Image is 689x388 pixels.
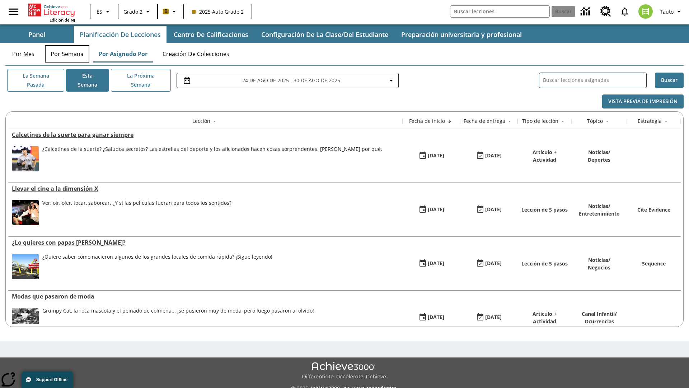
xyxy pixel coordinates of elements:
a: Cite Evidence [637,206,670,213]
button: Sort [445,117,454,126]
button: Vista previa de impresión [602,94,684,108]
p: Artículo + Actividad [521,310,568,325]
button: 08/18/25: Primer día en que estuvo disponible la lección [416,203,447,217]
img: Uno de los primeros locales de McDonald's, con el icónico letrero rojo y los arcos amarillos. [12,254,39,279]
button: 08/26/25: Primer día en que estuvo disponible la lección [416,149,447,163]
svg: Collapse Date Range Filter [387,76,395,85]
div: Fecha de entrega [464,117,505,125]
div: [DATE] [485,259,502,268]
span: 24 de ago de 2025 - 30 de ago de 2025 [242,77,340,84]
div: [DATE] [485,205,502,214]
button: Escoja un nuevo avatar [634,2,657,21]
p: Noticias / [588,256,610,264]
button: Sort [558,117,567,126]
p: Negocios [588,264,610,271]
img: El panel situado frente a los asientos rocía con agua nebulizada al feliz público en un cine equi... [12,200,39,225]
p: Lección de 5 pasos [521,260,568,267]
span: B [164,7,168,16]
p: Canal Infantil / [582,310,617,318]
button: Lenguaje: ES, Selecciona un idioma [93,5,116,18]
div: Lección [192,117,210,125]
span: 2025 Auto Grade 2 [192,8,244,15]
span: Grado 2 [123,8,142,15]
button: Buscar [655,73,684,88]
div: Tópico [587,117,603,125]
button: Sort [662,117,670,126]
a: Centro de recursos, Se abrirá en una pestaña nueva. [596,2,615,21]
input: Buscar campo [450,6,549,17]
button: 08/24/25: Último día en que podrá accederse la lección [473,203,504,217]
p: Lección de 5 pasos [521,206,568,213]
div: [DATE] [485,313,502,322]
p: Ocurrencias [582,318,617,325]
div: Llevar el cine a la dimensión X [12,185,399,193]
div: Calcetines de la suerte para ganar siempre [12,131,399,139]
a: Centro de información [576,2,596,22]
p: Deportes [588,156,610,163]
div: ¿Calcetines de la suerte? ¿Saludos secretos? Las estrellas del deporte y los aficionados hacen co... [42,146,382,152]
button: Boost El color de la clase es anaranjado claro. Cambiar el color de la clase. [160,5,181,18]
button: Por mes [5,45,41,63]
div: ¿Calcetines de la suerte? ¿Saludos secretos? Las estrellas del deporte y los aficionados hacen co... [42,146,382,171]
button: Centro de calificaciones [168,26,254,43]
a: Llevar el cine a la dimensión X, Lecciones [12,185,399,193]
div: Estrategia [638,117,662,125]
div: Ver, oír, oler, tocar, saborear. ¿Y si las películas fueran para todos los sentidos? [42,200,231,225]
p: Entretenimiento [579,210,620,217]
button: Preparación universitaria y profesional [395,26,528,43]
button: Abrir el menú lateral [3,1,24,22]
div: Grumpy Cat, la roca mascota y el peinado de colmena... ¡se pusieron muy de moda, pero luego pasar... [42,308,314,333]
p: Noticias / [588,148,610,156]
button: La semana pasada [7,69,64,92]
a: Calcetines de la suerte para ganar siempre, Lecciones [12,131,399,139]
div: [DATE] [428,313,444,322]
div: [DATE] [485,151,502,160]
input: Buscar lecciones asignadas [543,75,646,86]
button: Sort [603,117,611,126]
span: ES [97,8,102,15]
div: ¿Quiere saber cómo nacieron algunos de los grandes locales de comida rápida? ¡Sigue leyendo! [42,254,272,279]
button: 07/03/26: Último día en que podrá accederse la lección [473,257,504,271]
span: Tauto [660,8,674,15]
button: Panel [1,26,72,43]
button: La próxima semana [111,69,171,92]
a: Modas que pasaron de moda, Lecciones [12,292,399,300]
div: Ver, oír, oler, tocar, saborear. ¿Y si las películas fueran para todos los sentidos? [42,200,231,206]
a: Notificaciones [615,2,634,21]
button: Esta semana [66,69,109,92]
img: Achieve3000 Differentiate Accelerate Achieve [302,362,387,380]
div: Tipo de lección [522,117,558,125]
button: 08/26/25: Último día en que podrá accederse la lección [473,149,504,163]
span: Edición de NJ [50,17,75,23]
div: Modas que pasaron de moda [12,292,399,300]
button: Seleccione el intervalo de fechas opción del menú [180,76,395,85]
div: [DATE] [428,205,444,214]
button: 07/19/25: Primer día en que estuvo disponible la lección [416,311,447,324]
button: Planificación de lecciones [74,26,167,43]
button: Perfil/Configuración [657,5,686,18]
div: ¿Quiere saber cómo nacieron algunos de los grandes locales de comida rápida? ¡Sigue leyendo! [42,254,272,260]
img: avatar image [638,4,653,19]
div: Fecha de inicio [409,117,445,125]
div: Portada [28,2,75,23]
button: Por semana [45,45,89,63]
button: Configuración de la clase/del estudiante [256,26,394,43]
p: Artículo + Actividad [521,148,568,163]
a: Portada [28,3,75,17]
img: foto en blanco y negro de una chica haciendo girar unos hula-hulas en la década de 1950 [12,308,39,333]
div: ¿Lo quieres con papas fritas? [12,239,399,246]
button: 06/30/26: Último día en que podrá accederse la lección [473,311,504,324]
button: Creación de colecciones [157,45,235,63]
p: Noticias / [579,202,620,210]
img: un jugador de béisbol hace una pompa de chicle mientras corre. [12,146,39,171]
a: ¿Lo quieres con papas fritas?, Lecciones [12,239,399,246]
span: Support Offline [36,377,67,382]
button: Support Offline [22,371,73,388]
div: [DATE] [428,151,444,160]
a: Sequence [642,260,666,267]
button: Por asignado por [93,45,153,63]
